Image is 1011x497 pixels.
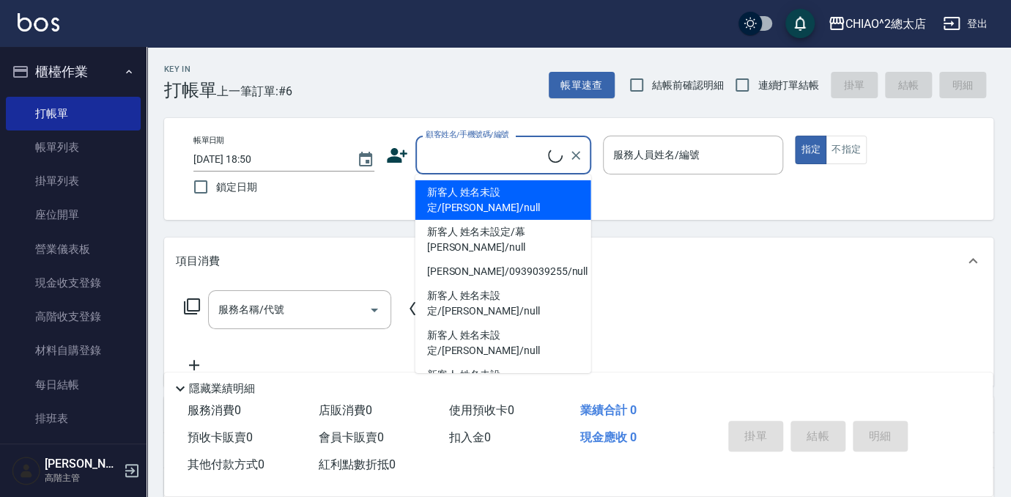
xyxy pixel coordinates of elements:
[176,254,220,269] p: 項目消費
[822,9,932,39] button: CHIAO^2總太店
[549,72,615,99] button: 帳單速查
[6,97,141,130] a: 打帳單
[415,180,591,220] li: 新客人 姓名未設定/[PERSON_NAME]/null
[193,135,224,146] label: 帳單日期
[319,430,384,444] span: 會員卡販賣 0
[216,180,257,195] span: 鎖定日期
[826,136,867,164] button: 不指定
[188,403,241,417] span: 服務消費 0
[415,220,591,259] li: 新客人 姓名未設定/幕[PERSON_NAME]/null
[6,232,141,266] a: 營業儀表板
[18,13,59,32] img: Logo
[449,430,491,444] span: 扣入金 0
[426,129,509,140] label: 顧客姓名/手機號碼/編號
[6,164,141,198] a: 掛單列表
[164,65,217,74] h2: Key In
[415,363,591,402] li: 新客人 姓名未設定/[PERSON_NAME]/null
[415,259,591,284] li: [PERSON_NAME]/0939039255/null
[12,456,41,485] img: Person
[758,78,819,93] span: 連續打單結帳
[6,130,141,164] a: 帳單列表
[6,402,141,435] a: 排班表
[845,15,926,33] div: CHIAO^2總太店
[785,9,815,38] button: save
[363,298,386,322] button: Open
[348,142,383,177] button: Choose date, selected date is 2025-08-15
[188,457,264,471] span: 其他付款方式 0
[6,368,141,402] a: 每日結帳
[566,145,586,166] button: Clear
[652,78,724,93] span: 結帳前確認明細
[189,381,255,397] p: 隱藏業績明細
[415,284,591,323] li: 新客人 姓名未設定/[PERSON_NAME]/null
[164,238,993,284] div: 項目消費
[6,266,141,300] a: 現金收支登錄
[319,403,372,417] span: 店販消費 0
[449,403,514,417] span: 使用預收卡 0
[415,323,591,363] li: 新客人 姓名未設定/[PERSON_NAME]/null
[580,430,637,444] span: 現金應收 0
[795,136,826,164] button: 指定
[6,435,141,469] a: 現場電腦打卡
[319,457,396,471] span: 紅利點數折抵 0
[45,471,119,485] p: 高階主管
[45,457,119,471] h5: [PERSON_NAME]
[188,430,253,444] span: 預收卡販賣 0
[217,82,292,100] span: 上一筆訂單:#6
[580,403,637,417] span: 業績合計 0
[6,198,141,232] a: 座位開單
[6,53,141,91] button: 櫃檯作業
[164,80,217,100] h3: 打帳單
[6,300,141,334] a: 高階收支登錄
[193,147,342,172] input: YYYY/MM/DD hh:mm
[6,334,141,367] a: 材料自購登錄
[937,10,993,37] button: 登出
